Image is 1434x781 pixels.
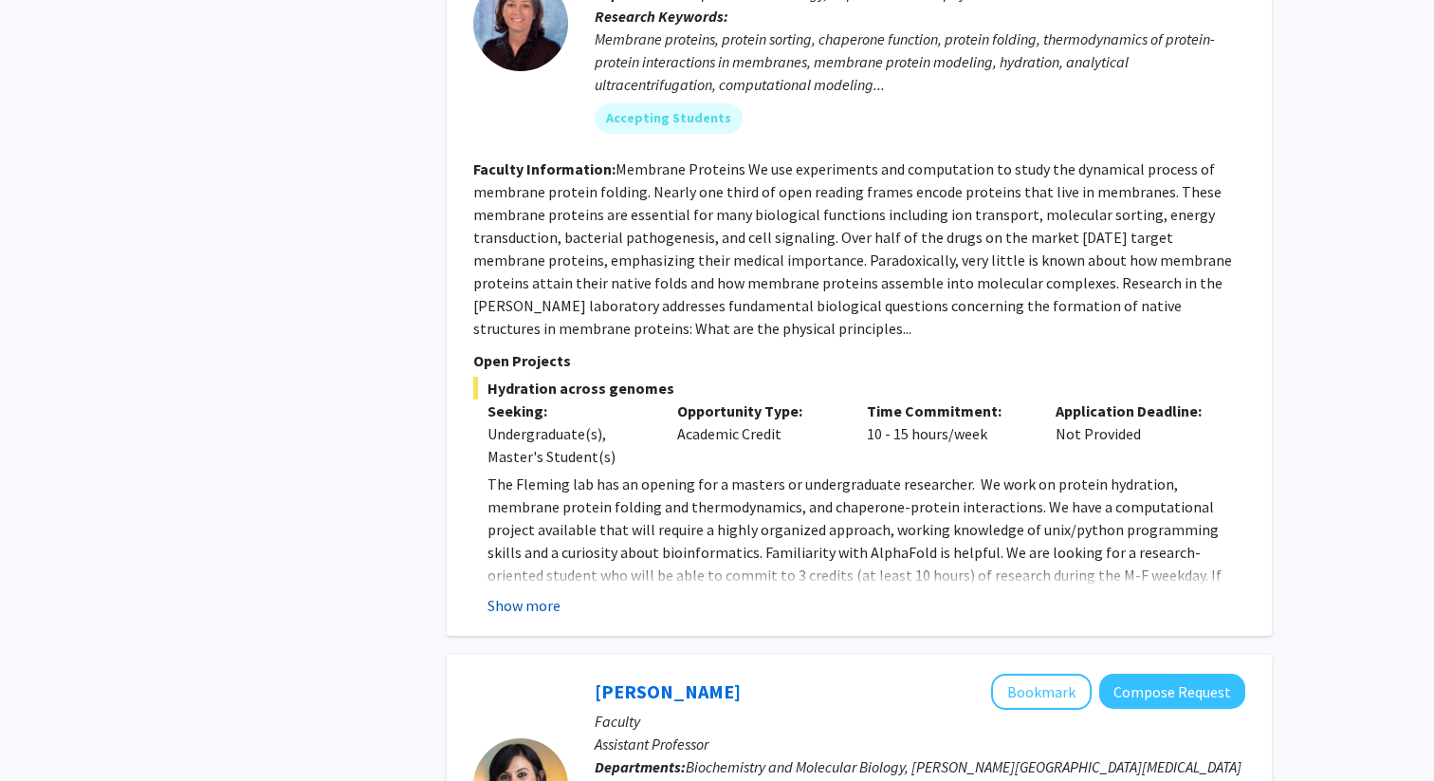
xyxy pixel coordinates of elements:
[686,757,1241,776] span: Biochemistry and Molecular Biology, [PERSON_NAME][GEOGRAPHIC_DATA][MEDICAL_DATA]
[487,400,649,422] p: Seeking:
[473,159,1232,338] fg-read-more: Membrane Proteins We use experiments and computation to study the dynamical process of membrane p...
[595,710,1245,733] p: Faculty
[487,594,561,617] button: Show more
[487,422,649,468] div: Undergraduate(s), Master's Student(s)
[595,103,743,134] mat-chip: Accepting Students
[595,28,1245,96] div: Membrane proteins, protein sorting, chaperone function, protein folding, thermodynamics of protei...
[853,400,1042,468] div: 10 - 15 hours/week
[473,159,616,178] b: Faculty Information:
[1056,400,1217,422] p: Application Deadline:
[473,377,1245,400] span: Hydration across genomes
[14,696,81,767] iframe: Chat
[867,400,1028,422] p: Time Commitment:
[991,674,1092,710] button: Add Utthara Nayar to Bookmarks
[1041,400,1231,468] div: Not Provided
[1099,674,1245,709] button: Compose Request to Utthara Nayar
[487,473,1245,655] p: The Fleming lab has an opening for a masters or undergraduate researcher. We work on protein hydr...
[595,7,728,26] b: Research Keywords:
[595,757,686,776] b: Departments:
[595,679,741,703] a: [PERSON_NAME]
[677,400,838,422] p: Opportunity Type:
[595,733,1245,755] p: Assistant Professor
[663,400,853,468] div: Academic Credit
[473,349,1245,372] p: Open Projects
